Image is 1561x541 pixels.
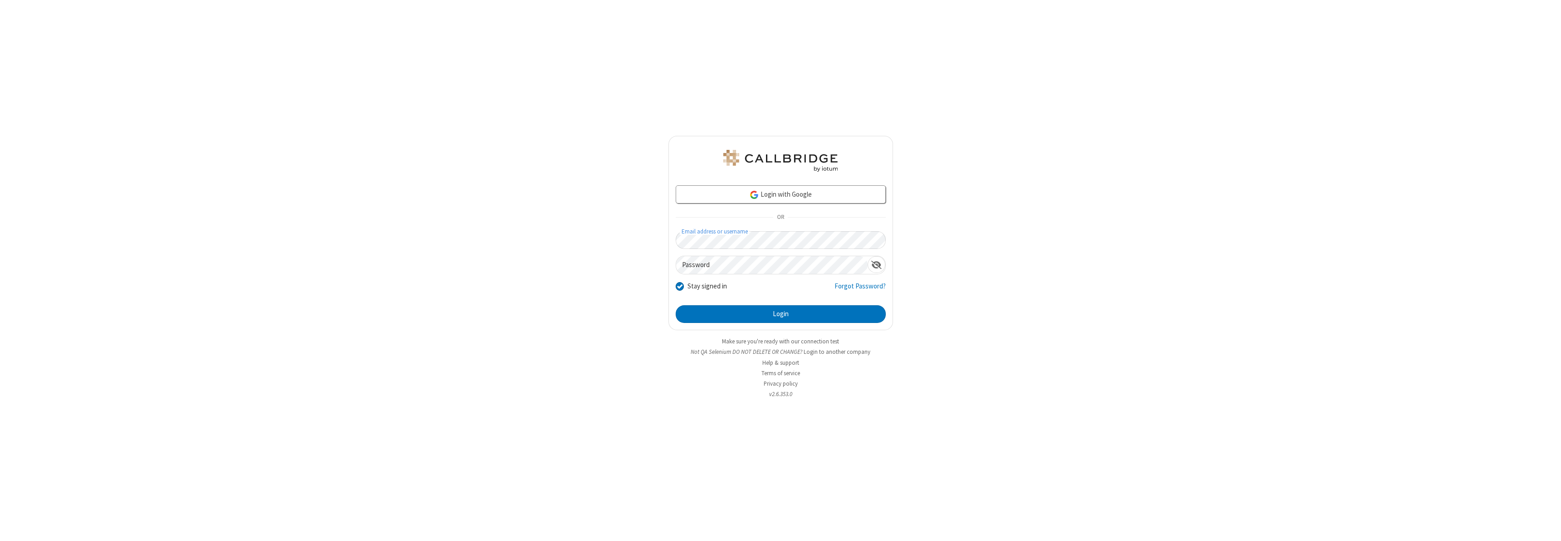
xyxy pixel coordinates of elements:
a: Forgot Password? [834,281,886,298]
input: Password [676,256,868,274]
a: Help & support [762,359,799,367]
img: google-icon.png [749,190,759,200]
li: Not QA Selenium DO NOT DELETE OR CHANGE? [668,347,893,356]
iframe: Chat [1538,517,1554,535]
button: Login [676,305,886,323]
a: Terms of service [761,369,800,377]
a: Make sure you're ready with our connection test [722,338,839,345]
a: Privacy policy [764,380,798,387]
span: OR [773,211,788,224]
a: Login with Google [676,185,886,203]
li: v2.6.353.0 [668,390,893,398]
img: QA Selenium DO NOT DELETE OR CHANGE [722,150,839,172]
button: Login to another company [804,347,870,356]
input: Email address or username [676,231,886,249]
label: Stay signed in [687,281,727,292]
div: Show password [868,256,885,273]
